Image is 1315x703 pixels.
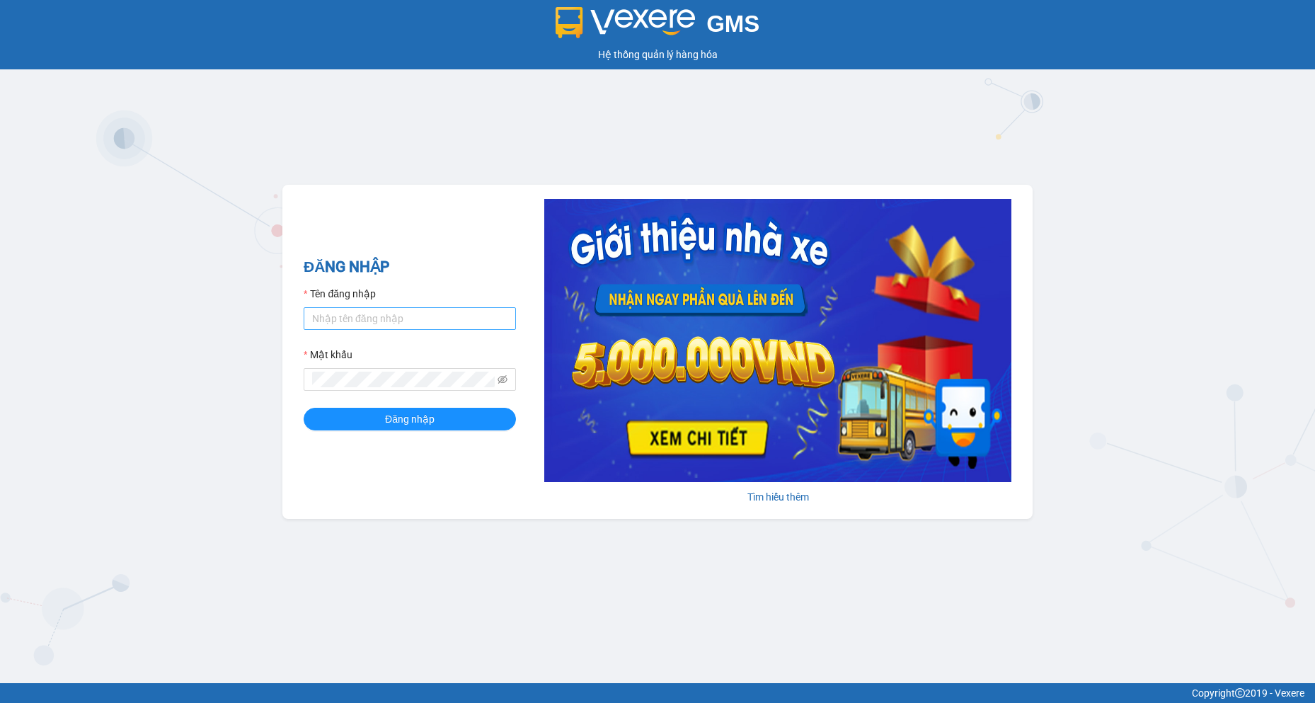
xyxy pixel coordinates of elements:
div: Tìm hiểu thêm [544,489,1011,505]
img: banner-0 [544,199,1011,482]
span: copyright [1235,688,1245,698]
span: eye-invisible [498,375,507,384]
label: Tên đăng nhập [304,286,376,302]
h2: ĐĂNG NHẬP [304,256,516,279]
div: Copyright 2019 - Vexere [11,685,1304,701]
span: GMS [706,11,759,37]
span: Đăng nhập [385,411,435,427]
div: Hệ thống quản lý hàng hóa [4,47,1311,62]
a: GMS [556,21,760,33]
button: Đăng nhập [304,408,516,430]
input: Mật khẩu [312,372,495,387]
input: Tên đăng nhập [304,307,516,330]
label: Mật khẩu [304,347,352,362]
img: logo 2 [556,7,696,38]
